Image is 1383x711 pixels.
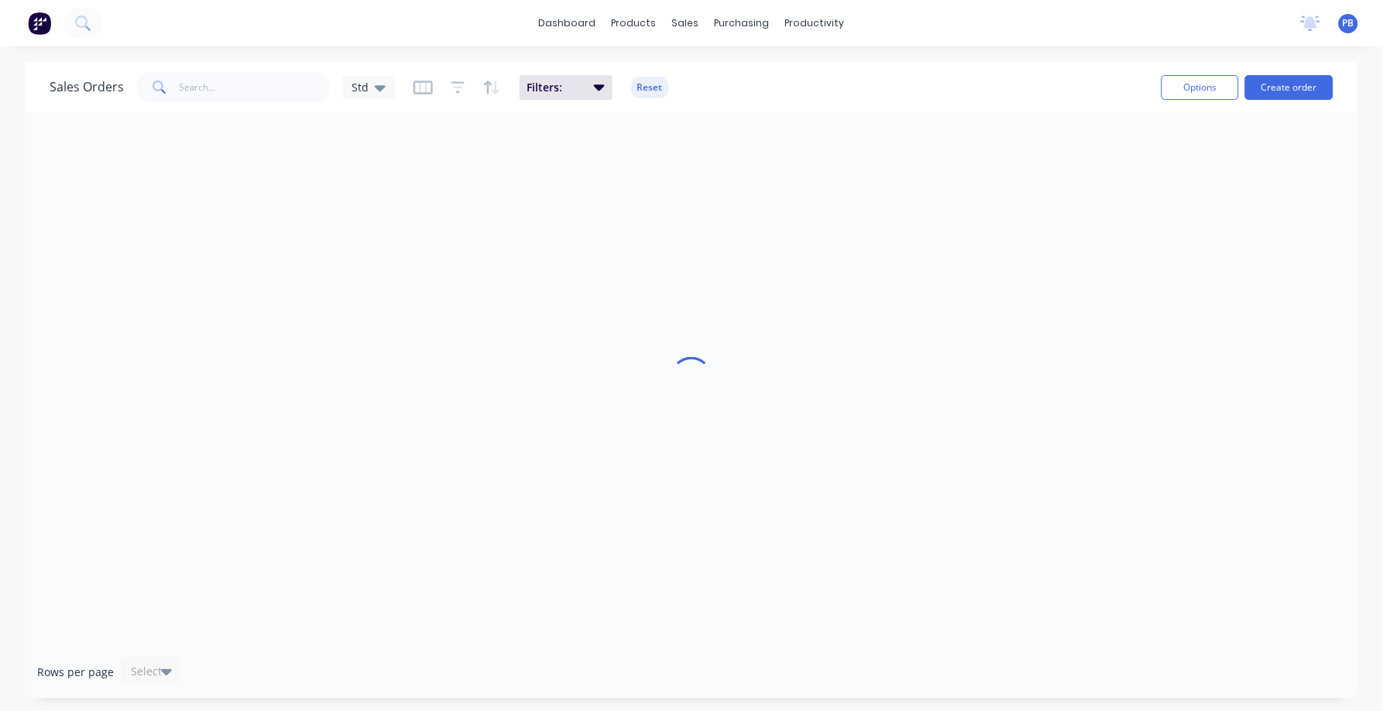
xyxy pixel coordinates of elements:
[1245,75,1333,100] button: Create order
[1162,75,1239,100] button: Options
[664,12,707,35] div: sales
[520,75,613,100] button: Filters:
[604,12,664,35] div: products
[28,12,51,35] img: Factory
[527,80,585,95] span: Filters:
[131,664,171,679] div: Select...
[37,665,114,680] span: Rows per page
[1343,16,1354,30] span: PB
[531,12,604,35] a: dashboard
[352,79,369,95] span: Std
[777,12,853,35] div: productivity
[180,72,331,103] input: Search...
[50,80,124,94] h1: Sales Orders
[707,12,777,35] div: purchasing
[631,77,669,98] button: Reset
